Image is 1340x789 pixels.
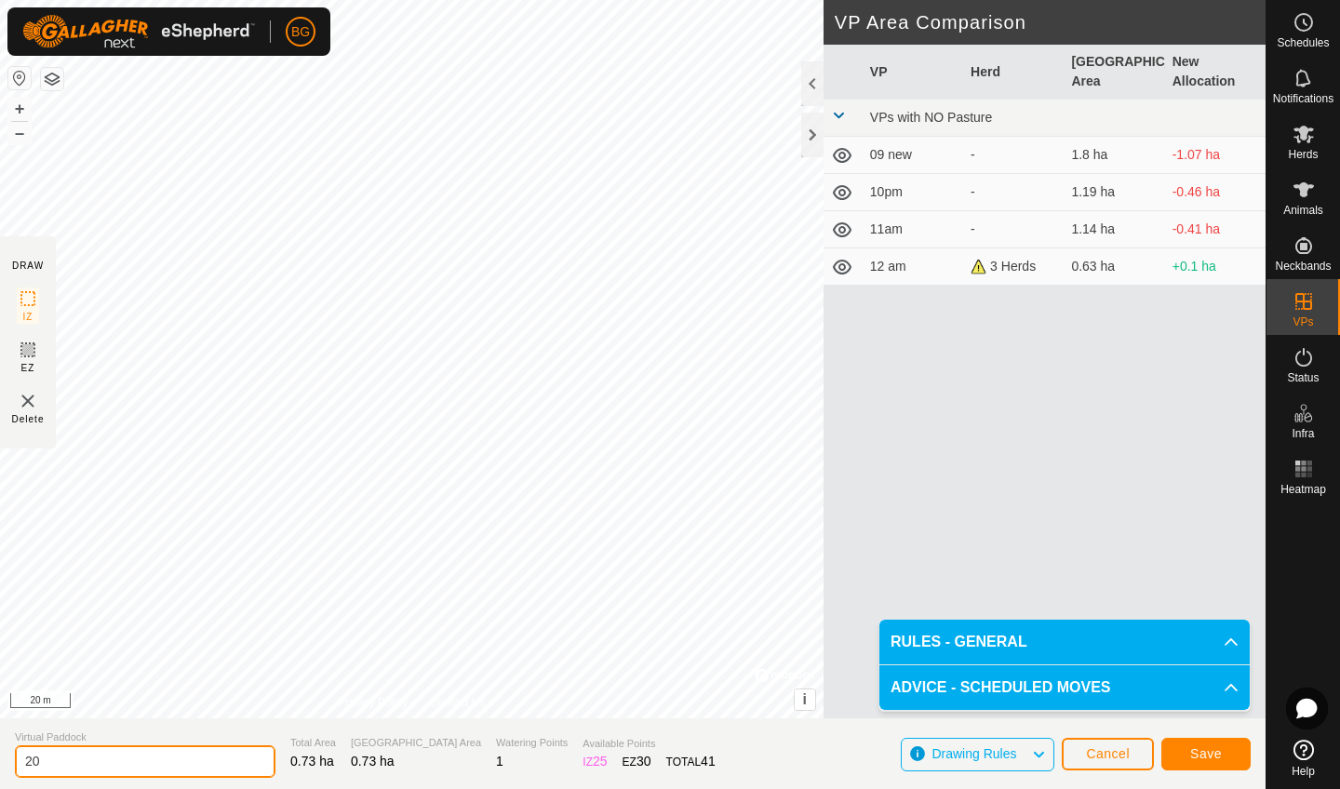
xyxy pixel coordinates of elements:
td: -0.46 ha [1165,174,1266,211]
span: Total Area [290,735,336,751]
span: Schedules [1277,37,1329,48]
span: Infra [1292,428,1314,439]
div: DRAW [12,259,44,273]
div: - [971,220,1056,239]
td: 11am [863,211,963,248]
th: Herd [963,45,1064,100]
h2: VP Area Comparison [835,11,1266,33]
div: - [971,182,1056,202]
a: Privacy Policy [338,694,408,711]
td: 0.63 ha [1064,248,1164,286]
div: EZ [623,752,651,771]
td: +0.1 ha [1165,248,1266,286]
span: [GEOGRAPHIC_DATA] Area [351,735,481,751]
span: 1 [496,754,503,769]
p-accordion-header: ADVICE - SCHEDULED MOVES [879,665,1250,710]
div: 3 Herds [971,257,1056,276]
span: 30 [636,754,651,769]
td: 1.19 ha [1064,174,1164,211]
span: Watering Points [496,735,568,751]
div: TOTAL [666,752,716,771]
div: IZ [583,752,607,771]
td: 10pm [863,174,963,211]
span: RULES - GENERAL [891,631,1027,653]
span: 41 [701,754,716,769]
button: Cancel [1062,738,1154,770]
p-accordion-header: RULES - GENERAL [879,620,1250,664]
button: + [8,98,31,120]
span: VPs [1293,316,1313,328]
th: VP [863,45,963,100]
span: EZ [21,361,35,375]
button: Save [1161,738,1251,770]
img: VP [17,390,39,412]
span: Neckbands [1275,261,1331,272]
span: BG [291,22,310,42]
a: Contact Us [430,694,485,711]
th: New Allocation [1165,45,1266,100]
span: Delete [12,412,45,426]
td: -0.41 ha [1165,211,1266,248]
span: Heatmap [1280,484,1326,495]
span: Save [1190,746,1222,761]
td: 09 new [863,137,963,174]
span: Help [1292,766,1315,777]
span: 0.73 ha [290,754,334,769]
span: Cancel [1086,746,1130,761]
td: 12 am [863,248,963,286]
span: Status [1287,372,1319,383]
span: Virtual Paddock [15,729,275,745]
span: Herds [1288,149,1318,160]
span: Drawing Rules [931,746,1016,761]
span: 0.73 ha [351,754,395,769]
span: i [803,691,807,707]
span: IZ [23,310,33,324]
td: 1.8 ha [1064,137,1164,174]
td: 1.14 ha [1064,211,1164,248]
button: – [8,122,31,144]
span: ADVICE - SCHEDULED MOVES [891,676,1110,699]
th: [GEOGRAPHIC_DATA] Area [1064,45,1164,100]
span: VPs with NO Pasture [870,110,993,125]
td: -1.07 ha [1165,137,1266,174]
span: 25 [593,754,608,769]
a: Help [1266,732,1340,784]
button: Map Layers [41,68,63,90]
button: Reset Map [8,67,31,89]
button: i [795,689,815,710]
div: - [971,145,1056,165]
span: Notifications [1273,93,1333,104]
span: Available Points [583,736,715,752]
img: Gallagher Logo [22,15,255,48]
span: Animals [1283,205,1323,216]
